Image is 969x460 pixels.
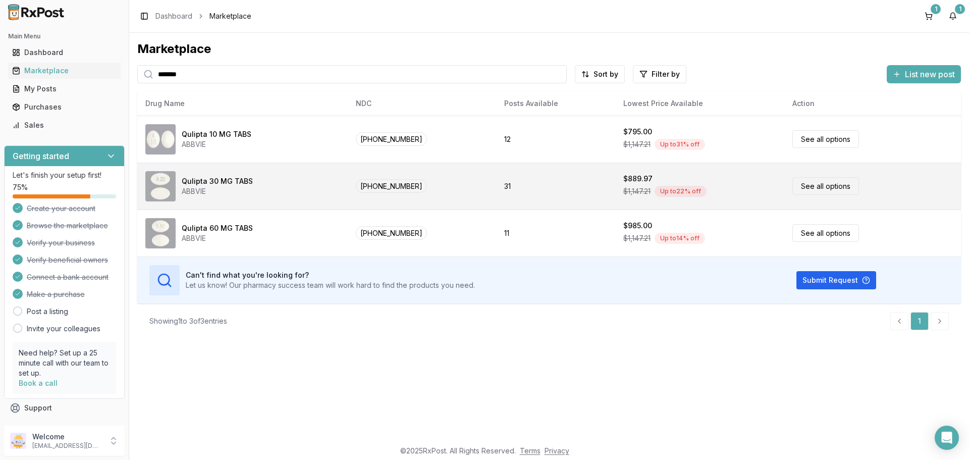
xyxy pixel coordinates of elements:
img: Qulipta 10 MG TABS [145,124,176,155]
a: Dashboard [8,43,121,62]
span: [PHONE_NUMBER] [356,132,427,146]
div: Sales [12,120,117,130]
div: My Posts [12,84,117,94]
h3: Getting started [13,150,69,162]
img: Qulipta 30 MG TABS [145,171,176,201]
a: Marketplace [8,62,121,80]
th: Drug Name [137,91,348,116]
div: ABBVIE [182,233,253,243]
button: Feedback [4,417,125,435]
span: Sort by [594,69,618,79]
span: Make a purchase [27,289,85,299]
div: Purchases [12,102,117,112]
div: Dashboard [12,47,117,58]
th: Lowest Price Available [615,91,784,116]
span: Browse the marketplace [27,221,108,231]
div: Up to 22 % off [655,186,707,197]
a: Dashboard [155,11,192,21]
span: Feedback [24,421,59,431]
div: Open Intercom Messenger [935,426,959,450]
div: 1 [955,4,965,14]
td: 12 [496,116,615,163]
th: NDC [348,91,496,116]
img: RxPost Logo [4,4,69,20]
div: ABBVIE [182,186,253,196]
a: Post a listing [27,306,68,317]
a: See all options [792,177,859,195]
p: Let's finish your setup first! [13,170,116,180]
div: Up to 14 % off [655,233,705,244]
button: Submit Request [796,271,876,289]
img: Qulipta 60 MG TABS [145,218,176,248]
button: 1 [945,8,961,24]
p: Welcome [32,432,102,442]
button: List new post [887,65,961,83]
a: Invite your colleagues [27,324,100,334]
a: Terms [520,446,541,455]
span: $1,147.21 [623,139,651,149]
span: 75 % [13,182,28,192]
span: [PHONE_NUMBER] [356,226,427,240]
h2: Main Menu [8,32,121,40]
nav: pagination [890,312,949,330]
td: 31 [496,163,615,210]
a: Sales [8,116,121,134]
div: Up to 31 % off [655,139,705,150]
nav: breadcrumb [155,11,251,21]
button: Support [4,399,125,417]
div: ABBVIE [182,139,251,149]
div: Qulipta 30 MG TABS [182,176,253,186]
p: Need help? Set up a 25 minute call with our team to set up. [19,348,110,378]
a: See all options [792,130,859,148]
a: Privacy [545,446,569,455]
a: Book a call [19,379,58,387]
a: My Posts [8,80,121,98]
th: Posts Available [496,91,615,116]
div: $985.00 [623,221,652,231]
button: Dashboard [4,44,125,61]
span: Filter by [652,69,680,79]
th: Action [784,91,961,116]
a: See all options [792,224,859,242]
div: 1 [931,4,941,14]
button: Sales [4,117,125,133]
h3: Can't find what you're looking for? [186,270,475,280]
span: $1,147.21 [623,233,651,243]
button: My Posts [4,81,125,97]
span: $1,147.21 [623,186,651,196]
span: Create your account [27,203,95,214]
button: Filter by [633,65,686,83]
div: Qulipta 60 MG TABS [182,223,253,233]
a: Purchases [8,98,121,116]
button: Marketplace [4,63,125,79]
button: Purchases [4,99,125,115]
div: $889.97 [623,174,653,184]
img: User avatar [10,433,26,449]
button: 1 [921,8,937,24]
button: Sort by [575,65,625,83]
span: Connect a bank account [27,272,109,282]
span: [PHONE_NUMBER] [356,179,427,193]
a: 1 [910,312,929,330]
td: 11 [496,210,615,257]
a: List new post [887,70,961,80]
span: Verify beneficial owners [27,255,108,265]
div: Showing 1 to 3 of 3 entries [149,316,227,326]
span: Marketplace [209,11,251,21]
span: Verify your business [27,238,95,248]
div: Marketplace [12,66,117,76]
div: Qulipta 10 MG TABS [182,129,251,139]
p: Let us know! Our pharmacy success team will work hard to find the products you need. [186,280,475,290]
div: Marketplace [137,41,961,57]
p: [EMAIL_ADDRESS][DOMAIN_NAME] [32,442,102,450]
div: $795.00 [623,127,652,137]
span: List new post [905,68,955,80]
